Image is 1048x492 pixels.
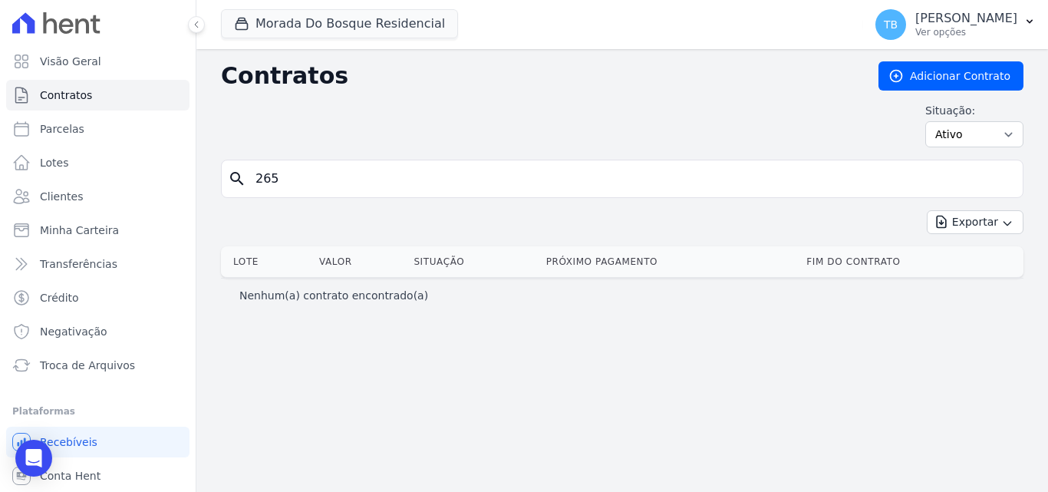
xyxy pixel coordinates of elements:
[6,461,189,491] a: Conta Hent
[540,246,801,277] th: Próximo Pagamento
[40,290,79,305] span: Crédito
[6,46,189,77] a: Visão Geral
[878,61,1023,91] a: Adicionar Contrato
[221,9,458,38] button: Morada Do Bosque Residencial
[221,62,854,90] h2: Contratos
[40,468,101,484] span: Conta Hent
[407,246,539,277] th: Situação
[40,324,107,339] span: Negativação
[15,440,52,477] div: Open Intercom Messenger
[40,155,69,170] span: Lotes
[40,121,84,137] span: Parcelas
[40,434,97,450] span: Recebíveis
[6,282,189,313] a: Crédito
[6,147,189,178] a: Lotes
[800,246,1023,277] th: Fim do Contrato
[6,249,189,279] a: Transferências
[40,256,117,272] span: Transferências
[313,246,407,277] th: Valor
[6,350,189,381] a: Troca de Arquivos
[6,181,189,212] a: Clientes
[6,427,189,457] a: Recebíveis
[884,19,898,30] span: TB
[925,103,1023,118] label: Situação:
[863,3,1048,46] button: TB [PERSON_NAME] Ver opções
[6,80,189,111] a: Contratos
[6,215,189,246] a: Minha Carteira
[40,223,119,238] span: Minha Carteira
[12,402,183,421] div: Plataformas
[915,11,1017,26] p: [PERSON_NAME]
[915,26,1017,38] p: Ver opções
[6,316,189,347] a: Negativação
[221,246,313,277] th: Lote
[228,170,246,188] i: search
[6,114,189,144] a: Parcelas
[40,88,92,103] span: Contratos
[246,163,1017,194] input: Buscar por nome do lote
[927,210,1023,234] button: Exportar
[40,54,101,69] span: Visão Geral
[40,189,83,204] span: Clientes
[239,288,428,303] p: Nenhum(a) contrato encontrado(a)
[40,358,135,373] span: Troca de Arquivos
